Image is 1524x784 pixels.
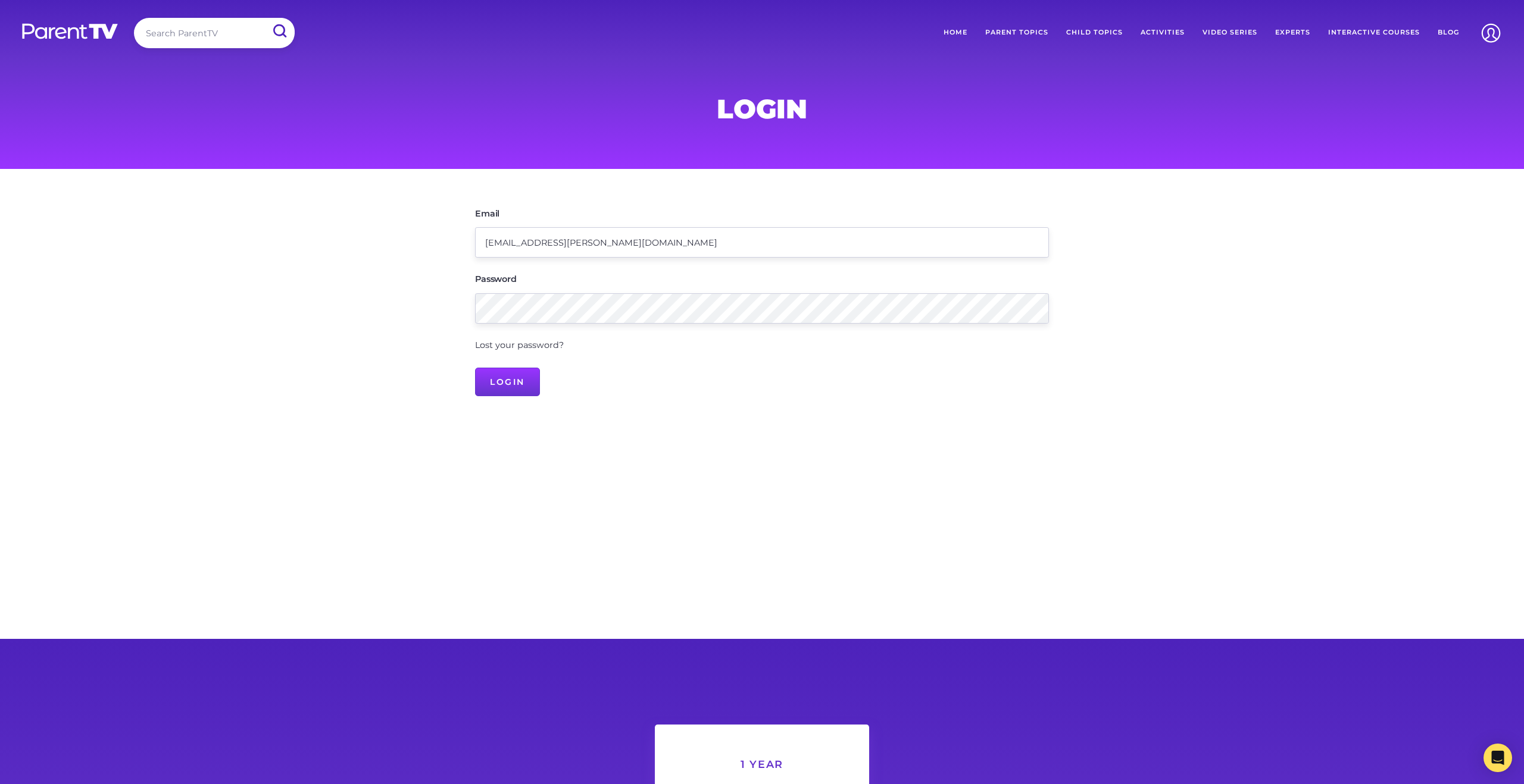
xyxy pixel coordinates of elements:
a: Home [935,18,976,48]
img: parenttv-logo-white.4c85aaf.svg [21,23,119,40]
a: Video Series [1194,18,1266,48]
input: Login [475,368,540,396]
a: Blog [1429,18,1468,48]
a: Experts [1266,18,1319,48]
h6: 1 Year [683,759,841,770]
img: Account [1476,18,1506,48]
input: Search ParentTV [134,18,295,48]
a: Interactive Courses [1319,18,1429,48]
a: Activities [1132,18,1194,48]
a: Lost your password? [475,340,564,350]
label: Password [475,275,517,283]
h1: Login [475,97,1049,121]
input: Submit [264,18,295,45]
a: Child Topics [1057,18,1132,48]
div: Open Intercom Messenger [1484,744,1512,772]
label: Email [475,209,499,218]
a: Parent Topics [976,18,1057,48]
